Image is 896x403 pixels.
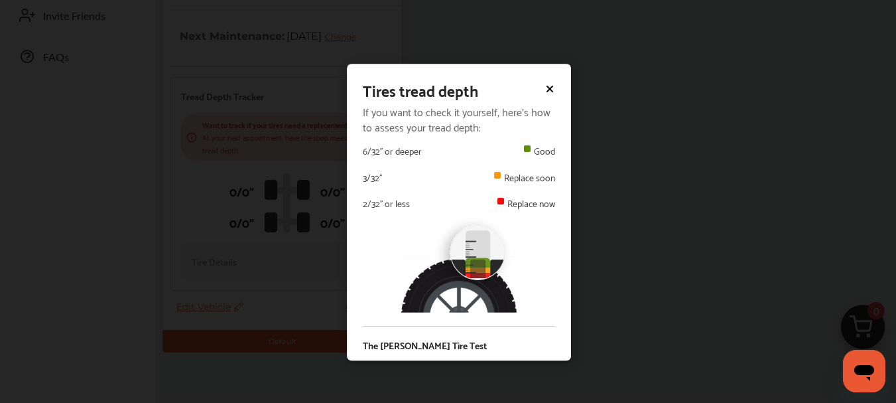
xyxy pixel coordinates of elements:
p: If you want to check it yourself, here's how to assess your tread depth: [363,104,555,134]
p: Replace soon [503,170,554,183]
iframe: Button to launch messaging window [843,350,885,392]
p: Replace now [507,197,554,210]
p: The [PERSON_NAME] Tire Test [363,339,555,352]
p: 6/32’’ or deeper [363,144,422,157]
p: 2/32’’ or less [363,197,410,210]
p: Tires tread depth [363,80,478,101]
p: Good [533,144,554,157]
img: tire-tread-depth.a47f608a.svg [399,216,519,313]
p: 3/32’’ [363,170,382,183]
